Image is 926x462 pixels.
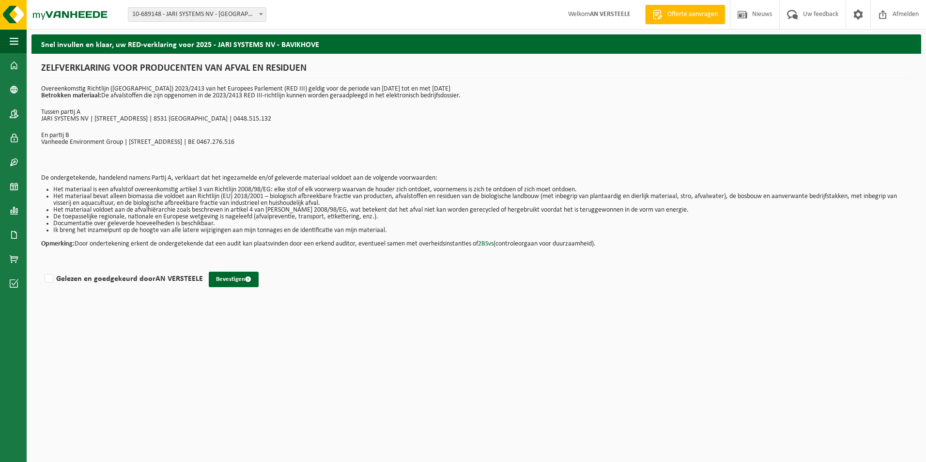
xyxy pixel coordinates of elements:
[128,7,266,22] span: 10-689148 - JARI SYSTEMS NV - BAVIKHOVE
[155,275,203,283] strong: AN VERSTEELE
[128,8,266,21] span: 10-689148 - JARI SYSTEMS NV - BAVIKHOVE
[209,272,259,287] button: Bevestigen
[41,234,911,247] p: Door ondertekening erkent de ondergetekende dat een audit kan plaatsvinden door een erkend audito...
[53,227,911,234] li: Ik breng het inzamelpunt op de hoogte van alle latere wijzigingen aan mijn tonnages en de identif...
[645,5,725,24] a: Offerte aanvragen
[41,116,911,123] p: JARI SYSTEMS NV | [STREET_ADDRESS] | 8531 [GEOGRAPHIC_DATA] | 0448.515.132
[41,86,911,99] p: Overeenkomstig Richtlijn ([GEOGRAPHIC_DATA]) 2023/2413 van het Europees Parlement (RED III) geldi...
[41,175,911,182] p: De ondergetekende, handelend namens Partij A, verklaart dat het ingezamelde en/of geleverde mater...
[665,10,720,19] span: Offerte aanvragen
[31,34,921,53] h2: Snel invullen en klaar, uw RED-verklaring voor 2025 - JARI SYSTEMS NV - BAVIKHOVE
[590,11,631,18] strong: AN VERSTEELE
[41,109,911,116] p: Tussen partij A
[478,240,494,247] a: 2BSvs
[5,441,162,462] iframe: chat widget
[41,63,911,78] h1: ZELFVERKLARING VOOR PRODUCENTEN VAN AFVAL EN RESIDUEN
[43,272,203,286] label: Gelezen en goedgekeurd door
[41,92,101,99] strong: Betrokken materiaal:
[53,186,911,193] li: Het materiaal is een afvalstof overeenkomstig artikel 3 van Richtlijn 2008/98/EG: elke stof of el...
[53,214,911,220] li: De toepasselijke regionale, nationale en Europese wetgeving is nageleefd (afvalpreventie, transpo...
[53,220,911,227] li: Documentatie over geleverde hoeveelheden is beschikbaar.
[53,207,911,214] li: Het materiaal voldoet aan de afvalhiërarchie zoals beschreven in artikel 4 van [PERSON_NAME] 2008...
[41,139,911,146] p: Vanheede Environment Group | [STREET_ADDRESS] | BE 0467.276.516
[41,132,911,139] p: En partij B
[53,193,911,207] li: Het materiaal bevat alleen biomassa die voldoet aan Richtlijn (EU) 2018/2001 – biologisch afbreek...
[41,240,75,247] strong: Opmerking:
